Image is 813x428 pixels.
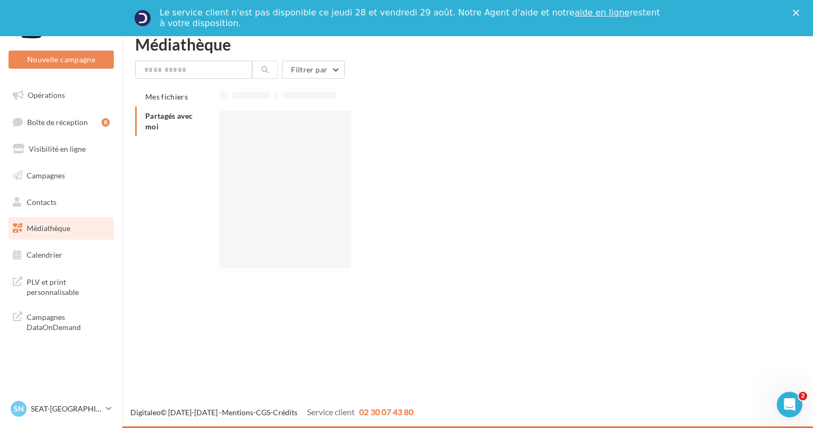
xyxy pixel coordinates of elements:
[27,224,70,233] span: Médiathèque
[31,404,102,414] p: SEAT-[GEOGRAPHIC_DATA]
[359,407,413,417] span: 02 30 07 43 80
[6,217,116,240] a: Médiathèque
[793,10,803,16] div: Fermer
[160,7,662,29] div: Le service client n'est pas disponible ce jeudi 28 et vendredi 29 août. Notre Agent d'aide et not...
[145,111,193,131] span: Partagés avec moi
[6,244,116,266] a: Calendrier
[28,90,65,100] span: Opérations
[29,144,86,153] span: Visibilité en ligne
[6,191,116,213] a: Contacts
[6,306,116,337] a: Campagnes DataOnDemand
[256,408,270,417] a: CGS
[14,404,24,414] span: SN
[273,408,297,417] a: Crédits
[575,7,629,18] a: aide en ligne
[102,118,110,127] div: 8
[799,392,807,400] span: 2
[6,164,116,187] a: Campagnes
[9,399,114,419] a: SN SEAT-[GEOGRAPHIC_DATA]
[27,117,88,126] span: Boîte de réception
[6,84,116,106] a: Opérations
[27,171,65,180] span: Campagnes
[222,408,253,417] a: Mentions
[6,111,116,134] a: Boîte de réception8
[282,61,345,79] button: Filtrer par
[27,250,62,259] span: Calendrier
[27,275,110,298] span: PLV et print personnalisable
[6,138,116,160] a: Visibilité en ligne
[6,270,116,302] a: PLV et print personnalisable
[130,408,161,417] a: Digitaleo
[307,407,355,417] span: Service client
[134,10,151,27] img: Profile image for Service-Client
[27,197,56,206] span: Contacts
[130,408,413,417] span: © [DATE]-[DATE] - - -
[135,36,800,52] div: Médiathèque
[145,92,188,101] span: Mes fichiers
[27,310,110,333] span: Campagnes DataOnDemand
[777,392,802,417] iframe: Intercom live chat
[9,51,114,69] button: Nouvelle campagne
